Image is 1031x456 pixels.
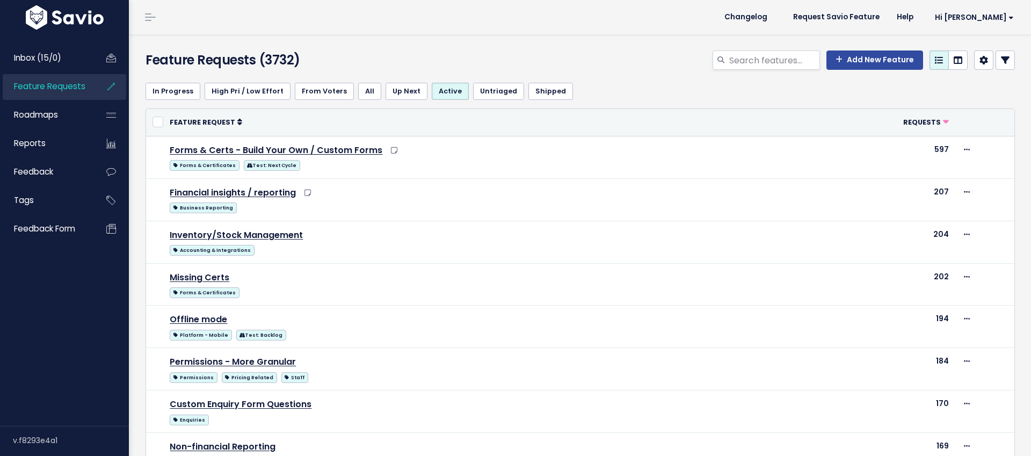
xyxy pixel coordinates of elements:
a: Non-financial Reporting [170,440,275,453]
a: Hi [PERSON_NAME] [922,9,1022,26]
span: Changelog [724,13,767,21]
a: Financial insights / reporting [170,186,296,199]
a: Pricing Related [222,370,277,383]
span: Requests [903,118,941,127]
span: Accounting & Integrations [170,245,254,256]
a: Custom Enquiry Form Questions [170,398,311,410]
span: Feedback form [14,223,75,234]
a: Enquiries [170,412,208,426]
span: Inbox (15/0) [14,52,61,63]
span: Test: Backlog [236,330,286,341]
a: Inventory/Stock Management [170,229,303,241]
a: Feature Request [170,117,242,127]
span: Tags [14,194,34,206]
a: Help [888,9,922,25]
span: Hi [PERSON_NAME] [935,13,1014,21]
a: Accounting & Integrations [170,243,254,256]
a: Active [432,83,469,100]
a: Shipped [528,83,573,100]
ul: Filter feature requests [146,83,1015,100]
td: 170 [807,390,956,433]
a: Add New Feature [826,50,923,70]
a: Test: Next Cycle [244,158,300,171]
a: Roadmaps [3,103,89,127]
a: Requests [903,117,949,127]
a: Test: Backlog [236,328,286,341]
a: Tags [3,188,89,213]
img: logo-white.9d6f32f41409.svg [23,5,106,30]
span: Test: Next Cycle [244,160,300,171]
div: v.f8293e4a1 [13,426,129,454]
a: Forms & Certificates [170,158,239,171]
span: Permissions [170,372,217,383]
a: Up Next [386,83,427,100]
a: Reports [3,131,89,156]
a: Untriaged [473,83,524,100]
a: Request Savio Feature [785,9,888,25]
a: Feature Requests [3,74,89,99]
a: In Progress [146,83,200,100]
a: Inbox (15/0) [3,46,89,70]
a: Business Reporting [170,200,236,214]
a: Missing Certs [170,271,229,284]
a: Feedback [3,160,89,184]
td: 204 [807,221,956,263]
td: 194 [807,306,956,348]
a: Forms & Certificates [170,285,239,299]
span: Enquiries [170,415,208,425]
span: Feedback [14,166,53,177]
td: 597 [807,136,956,178]
a: From Voters [295,83,354,100]
a: Forms & Certs - Build Your Own / Custom Forms [170,144,382,156]
a: All [358,83,381,100]
td: 184 [807,348,956,390]
a: Feedback form [3,216,89,241]
input: Search features... [728,50,820,70]
span: Forms & Certificates [170,287,239,298]
span: Feature Request [170,118,235,127]
span: Platform - Mobile [170,330,231,341]
a: Staff [281,370,308,383]
span: Pricing Related [222,372,277,383]
a: Platform - Mobile [170,328,231,341]
td: 202 [807,263,956,306]
span: Staff [281,372,308,383]
span: Roadmaps [14,109,58,120]
a: Offline mode [170,313,227,325]
h4: Feature Requests (3732) [146,50,425,70]
span: Business Reporting [170,202,236,213]
span: Forms & Certificates [170,160,239,171]
a: High Pri / Low Effort [205,83,291,100]
a: Permissions [170,370,217,383]
a: Permissions - More Granular [170,356,296,368]
td: 207 [807,178,956,221]
span: Feature Requests [14,81,85,92]
span: Reports [14,137,46,149]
